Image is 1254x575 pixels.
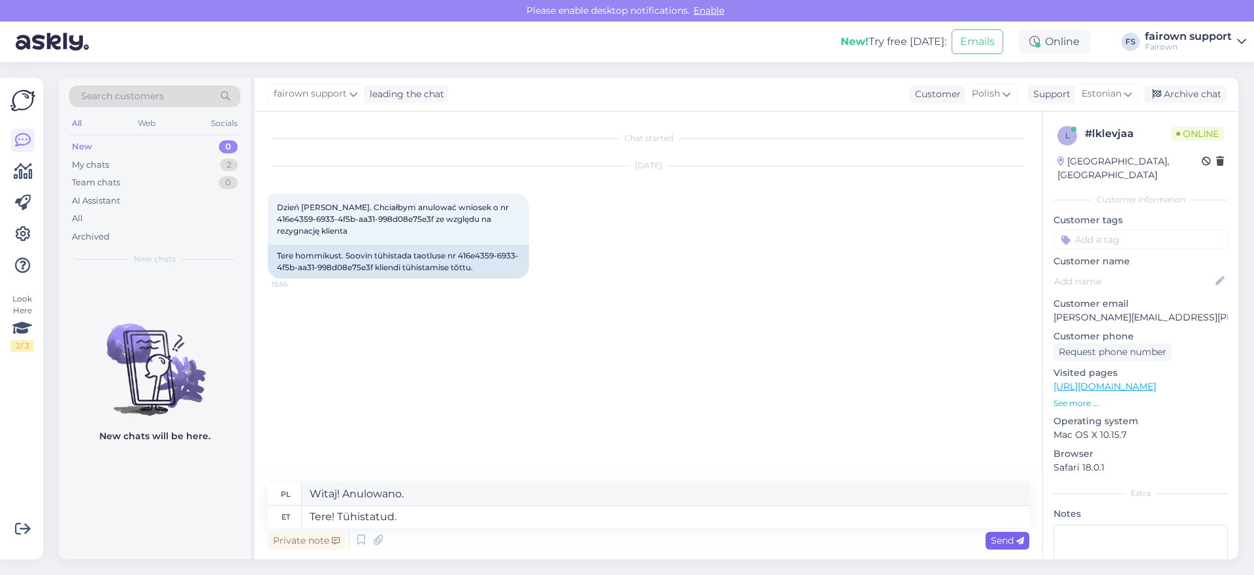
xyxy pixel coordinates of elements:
p: Customer name [1053,255,1228,268]
div: Team chats [72,176,120,189]
p: Operating system [1053,414,1228,428]
div: Archived [72,230,110,243]
div: All [72,212,83,225]
textarea: Tere! Tühistatud. [302,506,1029,528]
div: 2 [220,159,238,172]
p: Customer tags [1053,213,1228,227]
span: Enable [690,5,728,16]
input: Add name [1054,274,1213,288]
p: Customer phone [1053,330,1228,343]
div: leading the chat [364,87,444,101]
div: Request phone number [1053,343,1172,361]
img: Askly Logo [10,88,35,113]
div: My chats [72,159,109,172]
div: Tere hommikust. Soovin tühistada taotluse nr 416e4359-6933-4f5b-aa31-998d08e75e3f kliendi tühista... [268,245,529,279]
span: 15:56 [272,279,321,289]
div: Customer [910,87,961,101]
div: All [69,115,84,132]
span: Estonian [1082,87,1121,101]
div: Support [1028,87,1070,101]
p: Notes [1053,507,1228,521]
p: See more ... [1053,397,1228,409]
span: Polish [972,87,1000,101]
span: l [1065,131,1070,140]
div: fairown support [1145,31,1232,42]
div: Fairown [1145,42,1232,52]
div: 2 / 3 [10,340,34,352]
div: pl [281,483,291,505]
div: 0 [219,140,238,153]
span: Search customers [81,89,164,103]
div: Look Here [10,293,34,352]
p: Browser [1053,447,1228,461]
p: [PERSON_NAME][EMAIL_ADDRESS][PERSON_NAME][DOMAIN_NAME] [1053,311,1228,324]
div: FS [1121,33,1140,51]
p: Visited pages [1053,366,1228,380]
div: New [72,140,92,153]
b: New! [841,35,869,48]
span: Online [1171,127,1224,141]
img: No chats [59,300,251,418]
a: fairown supportFairown [1145,31,1246,52]
div: Chat started [268,132,1029,144]
div: [GEOGRAPHIC_DATA], [GEOGRAPHIC_DATA] [1057,155,1202,182]
a: [URL][DOMAIN_NAME] [1053,381,1156,392]
div: et [281,506,290,528]
p: New chats will be here. [99,429,210,443]
div: Private note [268,532,345,550]
div: Socials [208,115,240,132]
p: Customer email [1053,297,1228,311]
p: Mac OS X 10.15.7 [1053,428,1228,442]
div: Archive chat [1144,85,1227,103]
div: Try free [DATE]: [841,34,946,50]
input: Add a tag [1053,230,1228,249]
div: Online [1019,30,1090,54]
span: New chats [134,253,176,265]
div: 0 [219,176,238,189]
p: Safari 18.0.1 [1053,461,1228,474]
div: Extra [1053,488,1228,499]
textarea: Witaj! Anulowano. [302,483,1029,505]
div: # lklevjaa [1085,126,1171,142]
button: Emails [952,29,1003,54]
div: Customer information [1053,194,1228,206]
div: AI Assistant [72,194,120,208]
span: Dzień [PERSON_NAME]. Chciałbym anulować wniosek o nr 416e4359-6933-4f5b-aa31-998d08e75e3f ze wzgl... [277,202,511,236]
span: fairown support [274,87,347,101]
span: Send [991,535,1024,546]
div: Web [135,115,158,132]
div: [DATE] [268,160,1029,172]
